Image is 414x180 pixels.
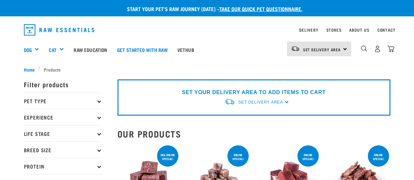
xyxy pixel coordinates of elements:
div: 3kg online special! [157,150,178,164]
nav: breadcrumbs [24,66,390,73]
div: ONLINE SPECIAL! [368,150,389,164]
img: van-moving.png [225,98,235,105]
span: Home [24,66,35,73]
a: Raw Education [69,37,112,63]
h2: Our Products [117,129,390,139]
p: Filter products [24,76,102,92]
a: Delivery [299,29,318,31]
img: home-icon-1@2x.png [361,45,367,52]
a: Get started with Raw [112,37,172,63]
nav: dropdown navigation [19,22,396,38]
p: SET YOUR DELIVERY AREA TO ADD ITEMS TO CART [182,89,326,96]
p: Experience [24,109,102,125]
a: Vethub [172,37,199,63]
a: Cat [49,46,56,54]
p: Pet Type [24,92,102,109]
img: home-icon@2x.png [387,45,394,52]
span: Set Delivery Area [303,48,341,51]
a: take our quick pet questionnaire. [219,7,302,10]
a: Contact [377,29,396,31]
img: Raw Essentials Logo [24,24,95,36]
a: Home [24,66,38,73]
p: Protein [24,158,102,174]
img: van-moving.png [291,46,300,52]
a: Stores [326,29,342,31]
div: ONLINE SPECIAL! [227,150,249,164]
p: Breed Size [24,141,102,158]
span: Set Delivery Area [238,100,283,105]
img: user.png [374,45,381,52]
a: About Us [349,29,369,31]
p: Life Stage [24,125,102,141]
a: Dog [24,46,32,54]
div: ONLINE SPECIAL! [297,150,319,164]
